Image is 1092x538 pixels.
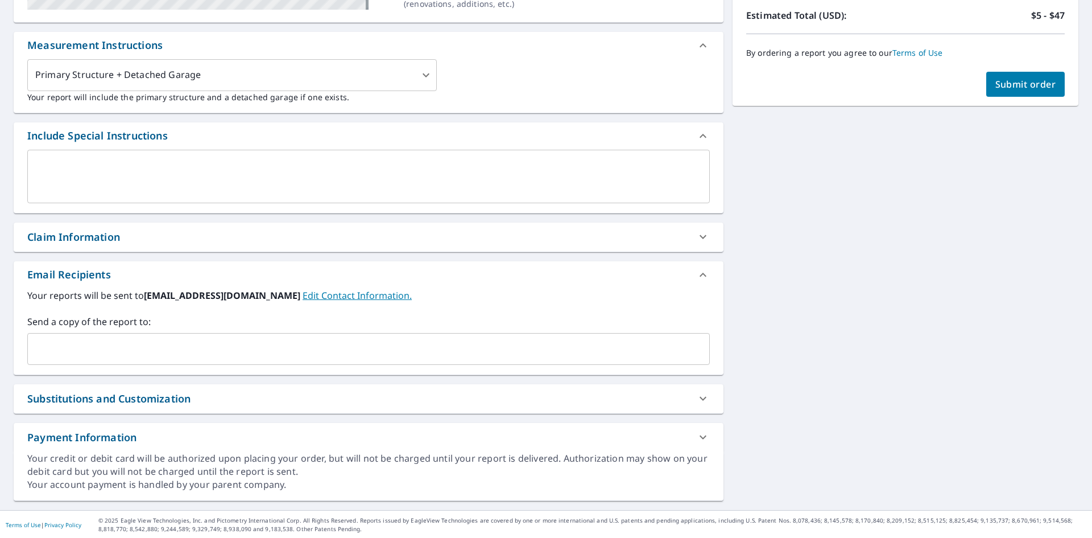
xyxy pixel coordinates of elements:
div: Your credit or debit card will be authorized upon placing your order, but will not be charged unt... [27,452,710,478]
p: © 2025 Eagle View Technologies, Inc. and Pictometry International Corp. All Rights Reserved. Repo... [98,516,1086,533]
p: Estimated Total (USD): [746,9,905,22]
label: Send a copy of the report to: [27,315,710,328]
div: Payment Information [27,430,136,445]
div: Claim Information [14,223,723,252]
b: [EMAIL_ADDRESS][DOMAIN_NAME] [144,289,303,302]
p: By ordering a report you agree to our [746,48,1065,58]
a: EditContactInfo [303,289,412,302]
div: Email Recipients [14,261,723,289]
a: Terms of Use [892,47,943,58]
p: | [6,521,81,528]
div: Measurement Instructions [14,32,723,59]
p: $5 - $47 [1031,9,1065,22]
a: Privacy Policy [44,521,81,529]
div: Email Recipients [27,267,111,282]
span: Submit order [995,78,1056,91]
div: Measurement Instructions [27,38,163,53]
div: Claim Information [27,229,120,245]
label: Your reports will be sent to [27,289,710,302]
div: Include Special Instructions [14,122,723,150]
button: Submit order [986,72,1065,97]
a: Terms of Use [6,521,41,529]
div: Substitutions and Customization [27,391,191,406]
div: Your account payment is handled by your parent company. [27,478,710,491]
div: Substitutions and Customization [14,384,723,413]
p: Your report will include the primary structure and a detached garage if one exists. [27,91,710,103]
div: Payment Information [14,423,723,452]
div: Include Special Instructions [27,128,168,143]
div: Primary Structure + Detached Garage [27,59,437,91]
